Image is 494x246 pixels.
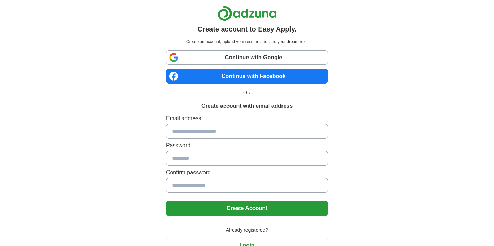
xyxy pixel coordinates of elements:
p: Create an account, upload your resume and land your dream role. [167,38,327,45]
label: Confirm password [166,168,328,177]
button: Create Account [166,201,328,216]
img: Adzuna logo [218,6,277,21]
a: Continue with Google [166,50,328,65]
label: Password [166,141,328,150]
label: Email address [166,114,328,123]
span: OR [239,89,255,96]
h1: Create account with email address [201,102,293,110]
a: Continue with Facebook [166,69,328,84]
h1: Create account to Easy Apply. [198,24,297,34]
span: Already registered? [222,227,272,234]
